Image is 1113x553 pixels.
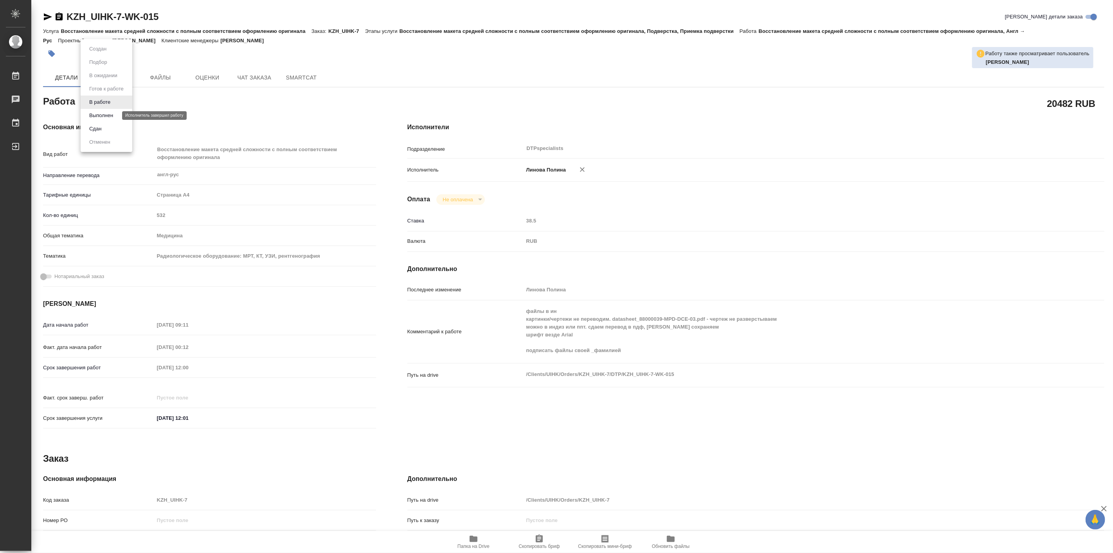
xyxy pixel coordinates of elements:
[87,58,110,67] button: Подбор
[87,45,109,53] button: Создан
[87,111,115,120] button: Выполнен
[87,125,104,133] button: Сдан
[87,71,120,80] button: В ожидании
[87,98,113,107] button: В работе
[87,85,126,93] button: Готов к работе
[87,138,113,146] button: Отменен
